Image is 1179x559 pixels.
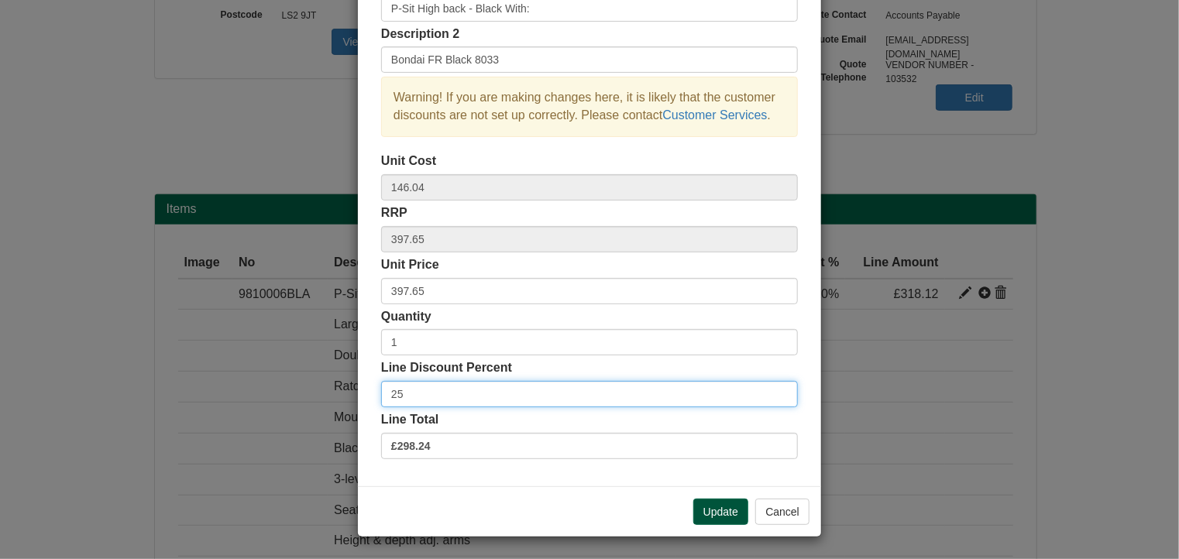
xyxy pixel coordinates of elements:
a: Customer Services [662,108,767,122]
label: Unit Price [381,256,439,274]
label: Line Total [381,411,438,429]
div: Warning! If you are making changes here, it is likely that the customer discounts are not set up ... [381,77,798,137]
button: Update [693,499,748,525]
label: Quantity [381,308,431,326]
label: Unit Cost [381,153,436,170]
button: Cancel [755,499,809,525]
label: RRP [381,204,407,222]
label: £298.24 [381,433,798,459]
label: Description 2 [381,26,459,43]
label: Line Discount Percent [381,359,512,377]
